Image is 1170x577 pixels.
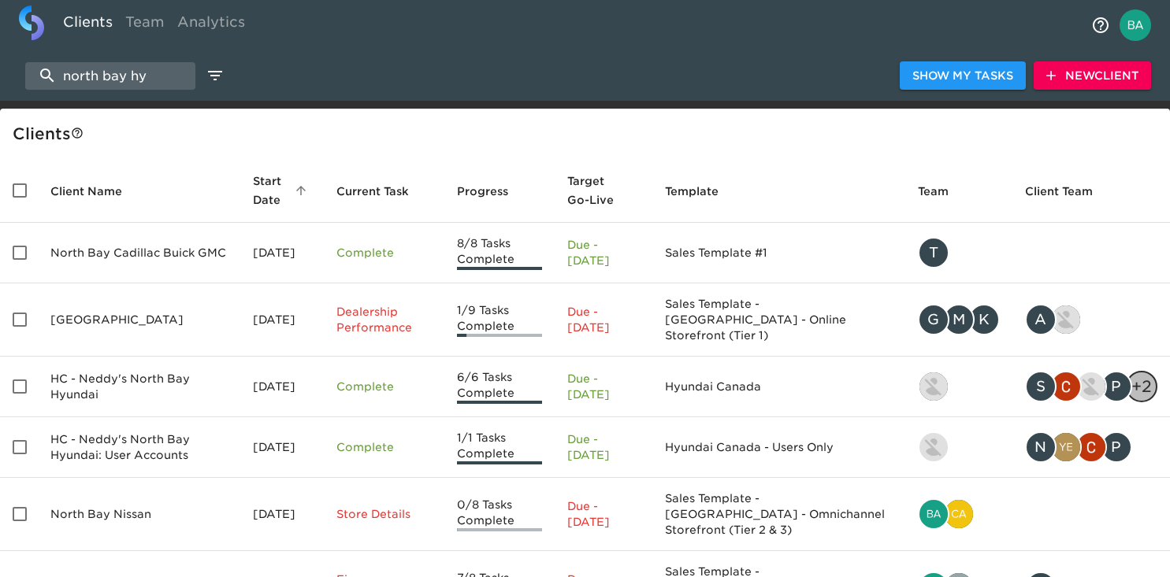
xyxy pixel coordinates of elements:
div: geoffrey.ruppert@roadster.com, manpreet.singh@roadster.com, kushal.chinthaparthi@cdk.com [918,304,1000,335]
td: Sales Template - [GEOGRAPHIC_DATA] - Omnichannel Storefront (Tier 2 & 3) [652,478,905,551]
td: [GEOGRAPHIC_DATA] [38,283,240,357]
span: Start Date [253,172,311,209]
span: Template [665,182,739,201]
td: Sales Template #1 [652,223,905,283]
p: Due - [DATE] [567,498,640,530]
span: New Client [1046,66,1138,86]
input: search [25,62,195,90]
span: Team [918,182,969,201]
p: Complete [336,439,432,455]
td: HC - Neddy's North Bay Hyundai [38,357,240,417]
div: tracy@roadster.com [918,237,1000,268]
div: Client s [13,121,1164,146]
button: edit [202,62,228,89]
td: 6/6 Tasks Complete [444,357,555,417]
img: christopher.mccarthy@roadster.com [1052,372,1080,401]
p: Complete [336,379,432,394]
div: A [1025,304,1057,335]
td: [DATE] [240,417,324,478]
img: christopher.mccarthy@roadster.com [1077,433,1105,461]
div: K [968,304,1000,335]
div: + 2 [1126,371,1157,402]
svg: This is a list of all of your clients and clients shared with you [71,127,84,139]
div: P [1101,431,1132,463]
span: Client Name [50,182,143,201]
span: Target Go-Live [567,172,640,209]
button: NewClient [1034,61,1151,91]
p: Store Details [336,506,432,522]
a: Team [119,6,171,44]
img: Yerka.mardonet@cdk.com [1052,433,1080,461]
td: Hyundai Canada - Users Only [652,417,905,478]
span: Show My Tasks [912,66,1013,86]
div: austin@roadster.com [918,431,1000,463]
td: HC - Neddy's North Bay Hyundai: User Accounts [38,417,240,478]
div: shaun.lewis@roadster.com [918,371,1000,402]
div: T [918,237,949,268]
img: catherine.manisharaj@cdk.com [945,500,973,528]
p: Due - [DATE] [567,371,640,402]
div: alejandror@northbayford.com, ryan.lattimore@roadster.com [1025,304,1157,335]
span: Current Task [336,182,429,201]
div: P [1101,371,1132,402]
p: Dealership Performance [336,304,432,335]
p: Due - [DATE] [567,237,640,268]
img: shaun.lewis@roadster.com [919,372,948,401]
span: This is the next Task in this Hub that should be completed [336,182,409,201]
img: austin@roadster.com [1077,372,1105,401]
td: [DATE] [240,478,324,551]
div: sbodington@hyundaicanada.com, christopher.mccarthy@roadster.com, austin@roadster.com, president@n... [1025,371,1157,402]
span: Progress [457,182,529,201]
p: Complete [336,245,432,261]
td: 1/1 Tasks Complete [444,417,555,478]
span: Calculated based on the start date and the duration of all Tasks contained in this Hub. [567,172,619,209]
img: austin@roadster.com [919,433,948,461]
p: Due - [DATE] [567,304,640,335]
td: 8/8 Tasks Complete [444,223,555,283]
div: N [1025,431,1057,463]
td: 0/8 Tasks Complete [444,478,555,551]
div: naomi.abe@cdk.com, Yerka.mardonet@cdk.com, christopher.mccarthy@roadster.com, president@nnbhyunda... [1025,431,1157,463]
span: Client Team [1025,182,1113,201]
button: Show My Tasks [900,61,1026,91]
button: notifications [1082,6,1120,44]
div: M [943,304,975,335]
img: bailey.rubin@cdk.com [919,500,948,528]
td: [DATE] [240,357,324,417]
td: 1/9 Tasks Complete [444,283,555,357]
td: North Bay Nissan [38,478,240,551]
div: S [1025,371,1057,402]
div: bailey.rubin@cdk.com, catherine.manisharaj@cdk.com [918,498,1000,530]
img: ryan.lattimore@roadster.com [1052,305,1080,334]
td: Sales Template - [GEOGRAPHIC_DATA] - Online Storefront (Tier 1) [652,283,905,357]
a: Analytics [171,6,251,44]
td: Hyundai Canada [652,357,905,417]
td: [DATE] [240,283,324,357]
a: Clients [57,6,119,44]
td: [DATE] [240,223,324,283]
p: Due - [DATE] [567,431,640,463]
img: logo [19,6,44,40]
div: G [918,304,949,335]
td: North Bay Cadillac Buick GMC [38,223,240,283]
img: Profile [1120,9,1151,41]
